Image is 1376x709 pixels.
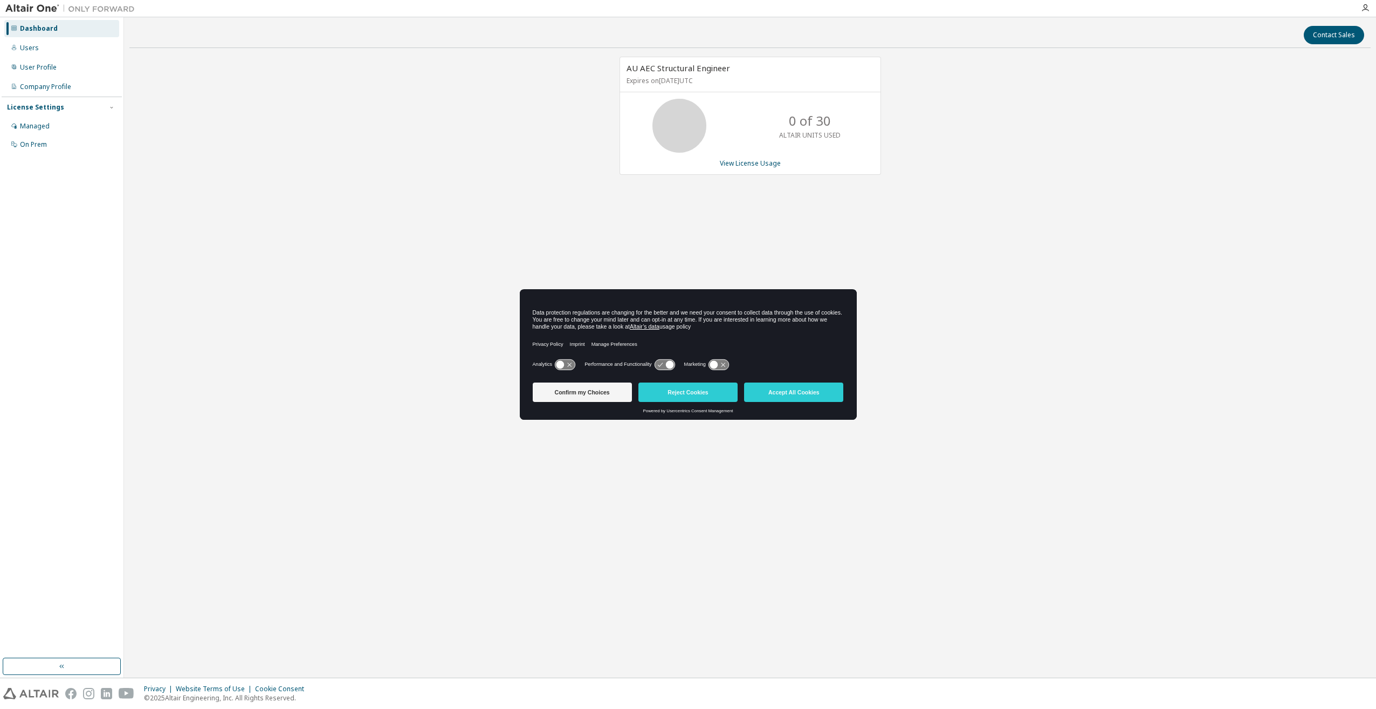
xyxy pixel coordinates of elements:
[779,131,841,140] p: ALTAIR UNITS USED
[20,140,47,149] div: On Prem
[119,688,134,699] img: youtube.svg
[83,688,94,699] img: instagram.svg
[176,685,255,693] div: Website Terms of Use
[144,693,311,703] p: © 2025 Altair Engineering, Inc. All Rights Reserved.
[65,688,77,699] img: facebook.svg
[627,63,730,73] span: AU AEC Structural Engineer
[101,688,112,699] img: linkedin.svg
[789,112,831,130] p: 0 of 30
[20,24,58,33] div: Dashboard
[20,122,50,131] div: Managed
[20,44,39,52] div: Users
[20,63,57,72] div: User Profile
[720,159,781,168] a: View License Usage
[20,83,71,91] div: Company Profile
[144,685,176,693] div: Privacy
[7,103,64,112] div: License Settings
[627,76,871,85] p: Expires on [DATE] UTC
[1304,26,1364,44] button: Contact Sales
[5,3,140,14] img: Altair One
[3,688,59,699] img: altair_logo.svg
[255,685,311,693] div: Cookie Consent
